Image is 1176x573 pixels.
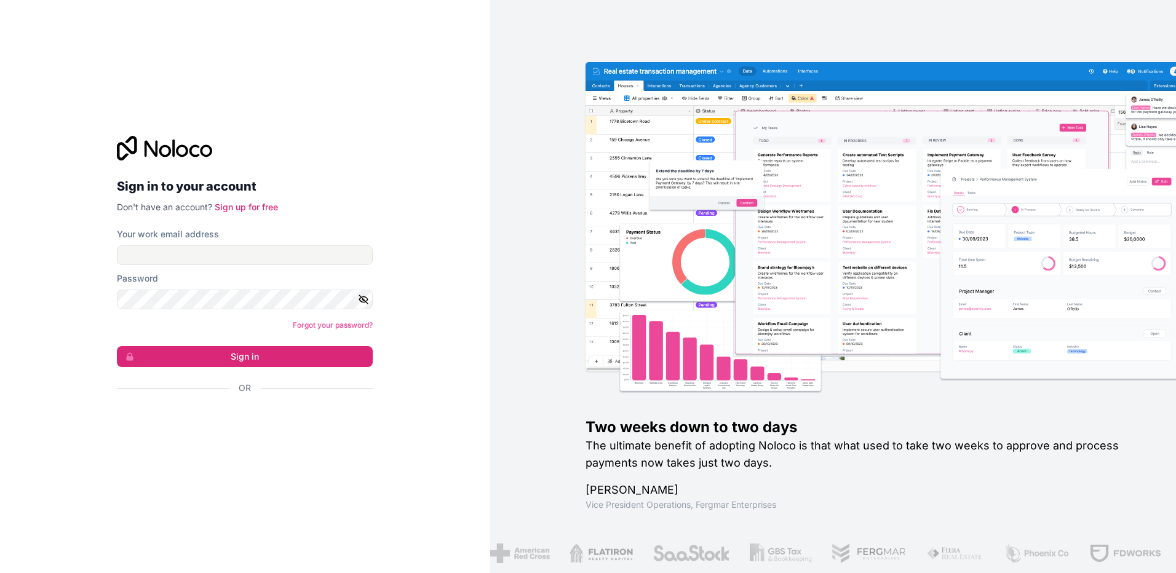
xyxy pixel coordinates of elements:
[652,543,729,563] img: /assets/saastock-C6Zbiodz.png
[239,382,251,394] span: Or
[586,481,1137,499] h1: [PERSON_NAME]
[1089,543,1161,563] img: /assets/fdworks-Bi04fVtw.png
[117,290,373,309] input: Password
[117,272,158,285] label: Password
[117,175,373,197] h2: Sign in to your account
[586,437,1137,472] h2: The ultimate benefit of adopting Noloco is that what used to take two weeks to approve and proces...
[831,543,906,563] img: /assets/fergmar-CudnrXN5.png
[117,346,373,367] button: Sign in
[926,543,983,563] img: /assets/fiera-fwj2N5v4.png
[215,202,278,212] a: Sign up for free
[569,543,633,563] img: /assets/flatiron-C8eUkumj.png
[293,320,373,330] a: Forgot your password?
[586,499,1137,511] h1: Vice President Operations , Fergmar Enterprises
[586,417,1137,437] h1: Two weeks down to two days
[1003,543,1070,563] img: /assets/phoenix-BREaitsQ.png
[117,245,373,265] input: Email address
[117,228,219,240] label: Your work email address
[749,543,812,563] img: /assets/gbstax-C-GtDUiK.png
[489,543,549,563] img: /assets/american-red-cross-BAupjrZR.png
[117,202,212,212] span: Don't have an account?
